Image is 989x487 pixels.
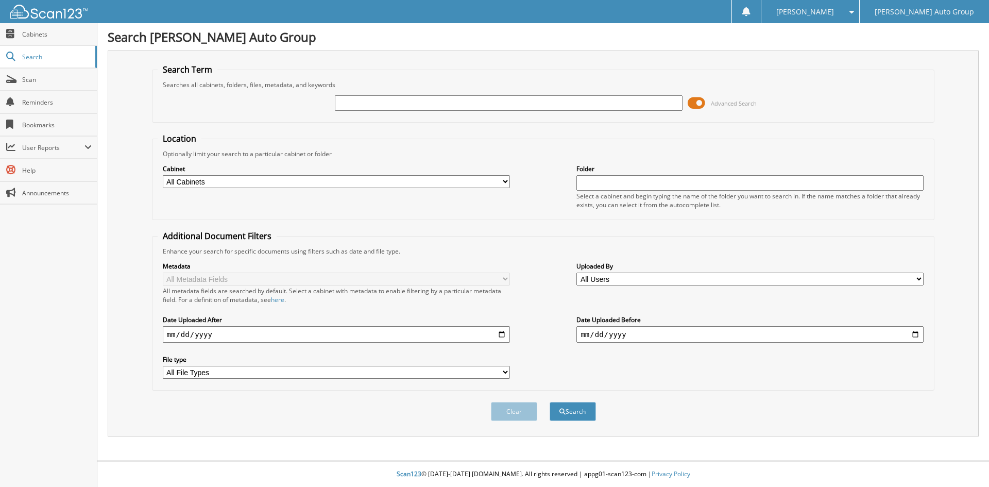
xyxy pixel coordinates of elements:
[97,462,989,487] div: © [DATE]-[DATE] [DOMAIN_NAME]. All rights reserved | appg01-scan123-com |
[22,189,92,197] span: Announcements
[158,247,929,256] div: Enhance your search for specific documents using filters such as date and file type.
[163,287,510,304] div: All metadata fields are searched by default. Select a cabinet with metadata to enable filtering b...
[652,469,690,478] a: Privacy Policy
[491,402,537,421] button: Clear
[158,149,929,158] div: Optionally limit your search to a particular cabinet or folder
[576,262,924,271] label: Uploaded By
[158,230,277,242] legend: Additional Document Filters
[163,355,510,364] label: File type
[158,133,201,144] legend: Location
[163,262,510,271] label: Metadata
[576,315,924,324] label: Date Uploaded Before
[711,99,757,107] span: Advanced Search
[22,121,92,129] span: Bookmarks
[163,326,510,343] input: start
[22,143,84,152] span: User Reports
[163,315,510,324] label: Date Uploaded After
[550,402,596,421] button: Search
[22,30,92,39] span: Cabinets
[397,469,421,478] span: Scan123
[22,166,92,175] span: Help
[271,295,284,304] a: here
[576,164,924,173] label: Folder
[108,28,979,45] h1: Search [PERSON_NAME] Auto Group
[22,98,92,107] span: Reminders
[576,326,924,343] input: end
[22,75,92,84] span: Scan
[22,53,90,61] span: Search
[158,80,929,89] div: Searches all cabinets, folders, files, metadata, and keywords
[576,192,924,209] div: Select a cabinet and begin typing the name of the folder you want to search in. If the name match...
[10,5,88,19] img: scan123-logo-white.svg
[875,9,974,15] span: [PERSON_NAME] Auto Group
[163,164,510,173] label: Cabinet
[158,64,217,75] legend: Search Term
[776,9,834,15] span: [PERSON_NAME]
